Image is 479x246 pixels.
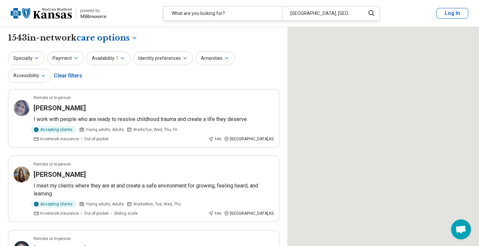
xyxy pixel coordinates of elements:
span: In-network insurance [40,136,79,142]
div: [GEOGRAPHIC_DATA], [GEOGRAPHIC_DATA] [282,7,361,20]
div: Accepting clients [31,126,77,133]
div: Accepting clients [31,200,77,208]
div: What are you looking for? [164,7,282,20]
div: Open chat [451,219,471,239]
p: I meet my clients where they are at and create a safe environment for growing, feeling heard, and... [34,182,274,198]
span: Young adults, Adults [86,127,124,133]
span: care options [77,32,130,44]
div: Clear filters [54,68,82,84]
button: Specialty [8,52,45,65]
p: Remote or In-person [34,95,71,101]
span: Young adults, Adults [86,201,124,207]
h3: [PERSON_NAME] [34,170,86,179]
p: Remote or In-person [34,236,71,242]
button: Log In [436,8,468,19]
div: 1 mi [208,136,221,142]
h3: [PERSON_NAME] [34,103,86,113]
div: [GEOGRAPHIC_DATA] , KS [224,136,274,142]
img: Blue Cross Blue Shield Kansas [11,5,72,21]
a: Blue Cross Blue Shield Kansaspowered by [11,5,106,21]
button: Payment [47,52,84,65]
span: Works Tue, Wed, Thu, Fri [133,127,177,133]
div: powered by [80,8,106,14]
h1: 1543 in-network [8,32,138,44]
span: In-network insurance [40,210,79,216]
span: Out-of-pocket [84,210,109,216]
p: I work with people who are ready to resolve childhood trauma and create a life they deserve. [34,115,274,123]
span: 1 [116,55,118,62]
button: Care options [77,32,138,44]
div: [GEOGRAPHIC_DATA] , KS [224,210,274,216]
button: Accessibility [8,69,51,82]
p: Remote or In-person [34,161,71,167]
button: Amenities [196,52,235,65]
div: 1 mi [208,210,221,216]
span: Out-of-pocket [84,136,109,142]
span: Works Mon, Tue, Wed, Thu [133,201,181,207]
button: Identity preferences [133,52,193,65]
span: Sliding scale [114,210,138,216]
button: Availability1 [86,52,130,65]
